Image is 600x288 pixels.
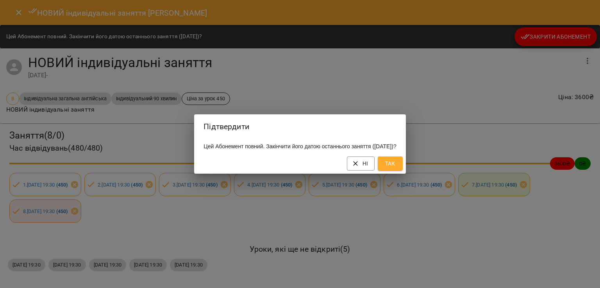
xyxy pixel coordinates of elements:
[347,156,375,171] button: Ні
[378,156,403,171] button: Так
[204,121,396,133] h2: Підтвердити
[194,139,405,153] div: Цей Абонемент повний. Закінчити його датою останнього заняття ([DATE])?
[353,159,368,168] span: Ні
[384,159,396,168] span: Так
